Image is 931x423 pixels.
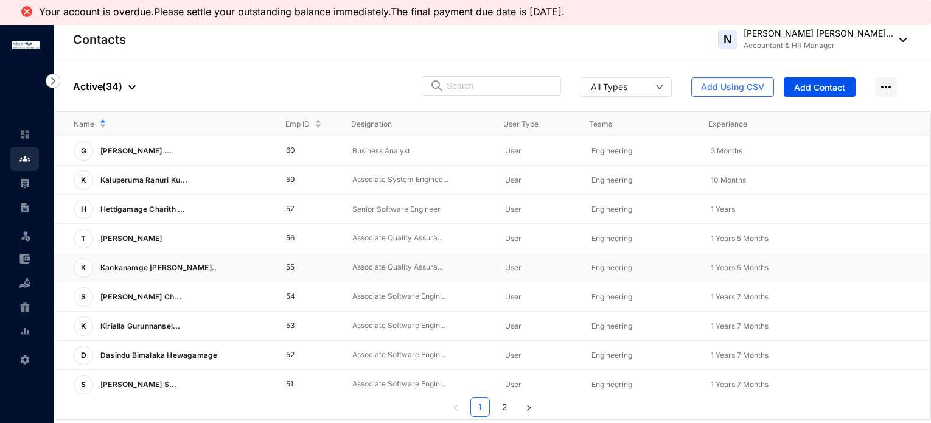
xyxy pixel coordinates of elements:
th: Designation [332,112,484,136]
span: Hettigamage Charith ... [100,205,186,214]
span: K [81,264,86,271]
span: G [81,147,86,155]
p: Engineering [591,379,691,391]
span: H [81,206,86,213]
p: Associate Software Engin... [352,379,486,390]
p: Senior Software Engineer [352,203,486,215]
div: All Types [591,80,627,93]
th: Teams [570,112,689,136]
p: Engineering [591,291,691,303]
span: S [81,293,86,301]
td: 60 [267,136,333,166]
span: down [655,83,664,91]
span: left [452,404,459,411]
span: Add Using CSV [701,81,764,93]
img: logo [12,41,40,49]
img: more-horizontal.eedb2faff8778e1aceccc67cc90ae3cb.svg [875,77,897,97]
img: home-unselected.a29eae3204392db15eaf.svg [19,129,30,140]
span: 1 Years 7 Months [711,292,769,301]
img: payroll-unselected.b590312f920e76f0c668.svg [19,178,30,189]
span: Name [74,118,94,130]
span: 1 Years 5 Months [711,234,769,243]
li: Your account is overdue.Please settle your outstanding balance immediately.The final payment due ... [39,6,571,17]
td: 57 [267,195,333,224]
span: K [81,177,86,184]
span: User [505,146,521,155]
p: Engineering [591,232,691,245]
span: Kaluperuma Ranuri Ku... [100,175,188,184]
span: 1 Years 7 Months [711,321,769,330]
span: 10 Months [711,175,746,184]
img: alert-icon-error.ae2eb8c10aa5e3dc951a89517520af3a.svg [19,4,34,19]
li: Next Page [519,397,539,417]
img: nav-icon-right.af6afadce00d159da59955279c43614e.svg [46,74,60,88]
p: Contacts [73,31,126,48]
span: 3 Months [711,146,742,155]
span: [PERSON_NAME] S... [100,380,177,389]
p: Engineering [591,145,691,157]
span: Emp ID [285,118,310,130]
span: 1 Years [711,205,735,214]
p: Engineering [591,174,691,186]
p: Accountant & HR Manager [744,40,893,52]
li: Previous Page [446,397,465,417]
th: User Type [484,112,570,136]
img: people.b0bd17028ad2877b116a.svg [19,153,30,164]
li: 2 [495,397,514,417]
span: User [505,175,521,184]
span: T [81,235,86,242]
span: 1 Years 5 Months [711,263,769,272]
td: 52 [267,341,333,370]
p: [PERSON_NAME] [93,229,167,248]
p: Engineering [591,262,691,274]
li: Home [10,122,39,147]
span: 1 Years 7 Months [711,380,769,389]
img: settings-unselected.1febfda315e6e19643a1.svg [19,354,30,365]
p: Active ( 34 ) [73,79,136,94]
img: dropdown-black.8e83cc76930a90b1a4fdb6d089b7bf3a.svg [128,85,136,89]
button: left [446,397,465,417]
input: Search [447,77,553,95]
img: loan-unselected.d74d20a04637f2d15ab5.svg [19,278,30,288]
span: User [505,292,521,301]
span: D [81,352,86,359]
a: 1 [471,398,489,416]
li: Loan [10,271,39,295]
span: [PERSON_NAME] Ch... [100,292,182,301]
span: User [505,380,521,389]
p: Associate Software Engin... [352,320,486,332]
p: Associate Software Engin... [352,349,486,361]
p: Associate Software Engin... [352,291,486,302]
li: Reports [10,320,39,344]
img: report-unselected.e6a6b4230fc7da01f883.svg [19,326,30,337]
li: Gratuity [10,295,39,320]
img: search.8ce656024d3affaeffe32e5b30621cb7.svg [430,80,444,92]
span: User [505,234,521,243]
p: Associate Quality Assura... [352,262,486,273]
th: Experience [689,112,808,136]
li: Expenses [10,246,39,271]
span: Kirialla Gurunnansel... [100,321,181,330]
span: Kankanamge [PERSON_NAME].. [100,263,217,272]
img: contract-unselected.99e2b2107c0a7dd48938.svg [19,202,30,213]
span: User [505,321,521,330]
li: Contacts [10,147,39,171]
p: [PERSON_NAME] [PERSON_NAME]... [744,27,893,40]
span: 1 Years 7 Months [711,351,769,360]
td: 51 [267,370,333,399]
td: 56 [267,224,333,253]
span: Add Contact [794,82,845,94]
p: Dasindu Bimalaka Hewagamage [93,346,222,365]
img: expense-unselected.2edcf0507c847f3e9e96.svg [19,253,30,264]
p: Engineering [591,320,691,332]
span: N [724,34,732,45]
li: 1 [470,397,490,417]
button: All Types [581,77,672,97]
td: 54 [267,282,333,312]
a: 2 [495,398,514,416]
span: User [505,351,521,360]
p: Engineering [591,203,691,215]
p: Engineering [591,349,691,362]
p: Associate Quality Assura... [352,232,486,244]
button: Add Contact [784,77,856,97]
